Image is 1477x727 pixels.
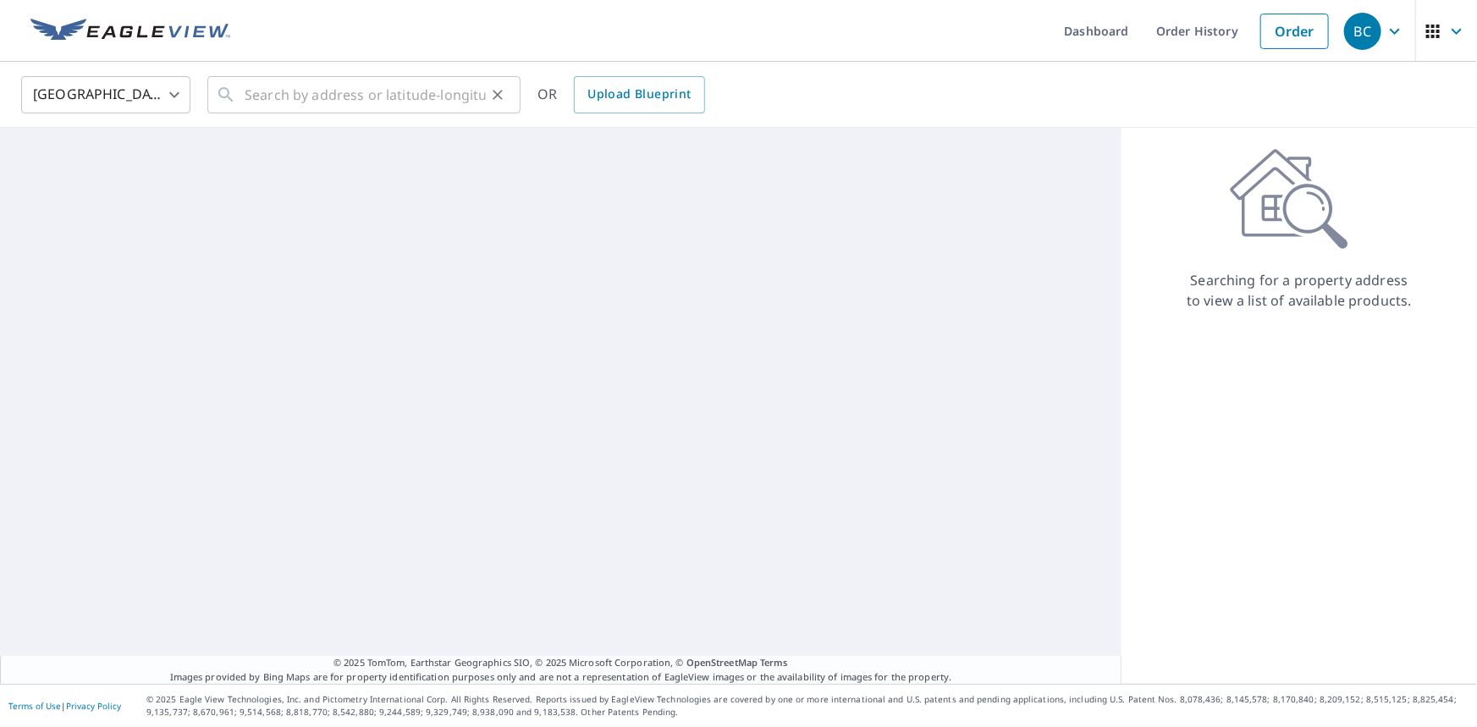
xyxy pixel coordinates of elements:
div: BC [1344,13,1381,50]
a: Privacy Policy [66,700,121,712]
img: EV Logo [30,19,230,44]
div: OR [537,76,705,113]
input: Search by address or latitude-longitude [245,71,486,118]
span: © 2025 TomTom, Earthstar Geographics SIO, © 2025 Microsoft Corporation, © [333,656,788,670]
a: OpenStreetMap [686,656,758,669]
p: | [8,701,121,711]
button: Clear [486,83,510,107]
a: Terms of Use [8,700,61,712]
div: [GEOGRAPHIC_DATA] [21,71,190,118]
p: © 2025 Eagle View Technologies, Inc. and Pictometry International Corp. All Rights Reserved. Repo... [146,693,1469,719]
span: Upload Blueprint [587,84,691,105]
a: Terms [760,656,788,669]
a: Order [1260,14,1329,49]
a: Upload Blueprint [574,76,704,113]
p: Searching for a property address to view a list of available products. [1186,270,1413,311]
